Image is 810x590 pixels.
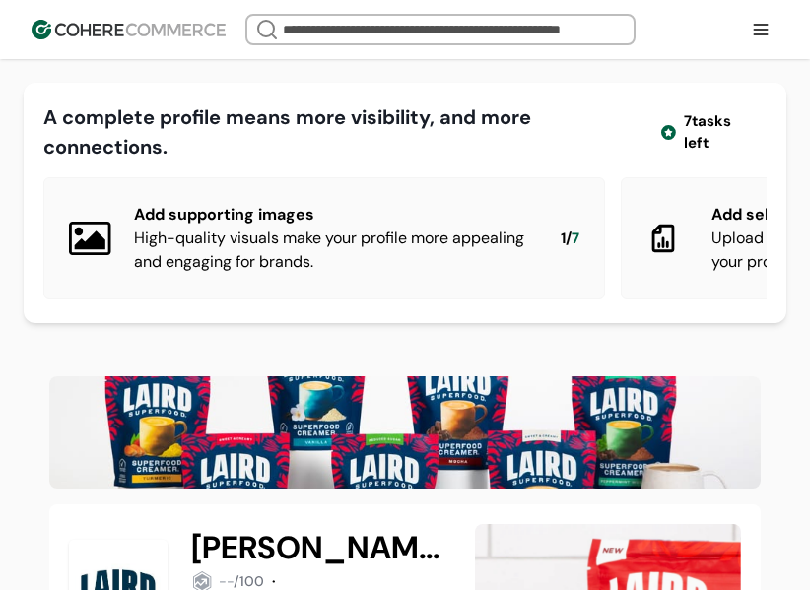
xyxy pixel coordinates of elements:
span: · [272,572,276,590]
div: High-quality visuals make your profile more appealing and engaging for brands. [134,227,529,274]
span: 7 [572,228,579,250]
span: 1 [561,228,566,250]
span: / [566,228,572,250]
div: Add supporting images [134,203,529,227]
div: A complete profile means more visibility, and more connections. [43,102,653,162]
span: 7 tasks left [684,110,759,155]
img: Brand cover image [49,376,761,489]
h2: Laird Superfood [191,524,451,571]
img: Cohere Logo [32,20,226,39]
span: -- [219,572,234,590]
span: /100 [234,572,264,590]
